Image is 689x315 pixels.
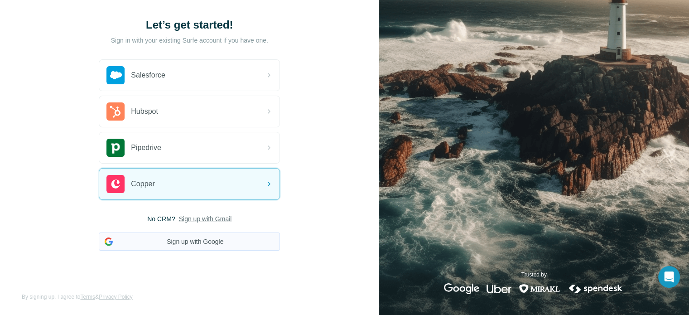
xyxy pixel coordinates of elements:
[106,139,125,157] img: pipedrive's logo
[444,283,479,294] img: google's logo
[131,106,158,117] span: Hubspot
[99,18,280,32] h1: Let’s get started!
[106,175,125,193] img: copper's logo
[131,70,165,81] span: Salesforce
[99,294,133,300] a: Privacy Policy
[131,179,154,189] span: Copper
[106,102,125,121] img: hubspot's logo
[487,283,511,294] img: uber's logo
[131,142,161,153] span: Pipedrive
[658,266,680,288] div: Open Intercom Messenger
[179,214,232,223] button: Sign up with Gmail
[568,283,624,294] img: spendesk's logo
[519,283,560,294] img: mirakl's logo
[111,36,268,45] p: Sign in with your existing Surfe account if you have one.
[22,293,133,301] span: By signing up, I agree to &
[106,66,125,84] img: salesforce's logo
[521,271,547,279] p: Trusted by
[147,214,175,223] span: No CRM?
[99,233,280,251] button: Sign up with Google
[80,294,95,300] a: Terms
